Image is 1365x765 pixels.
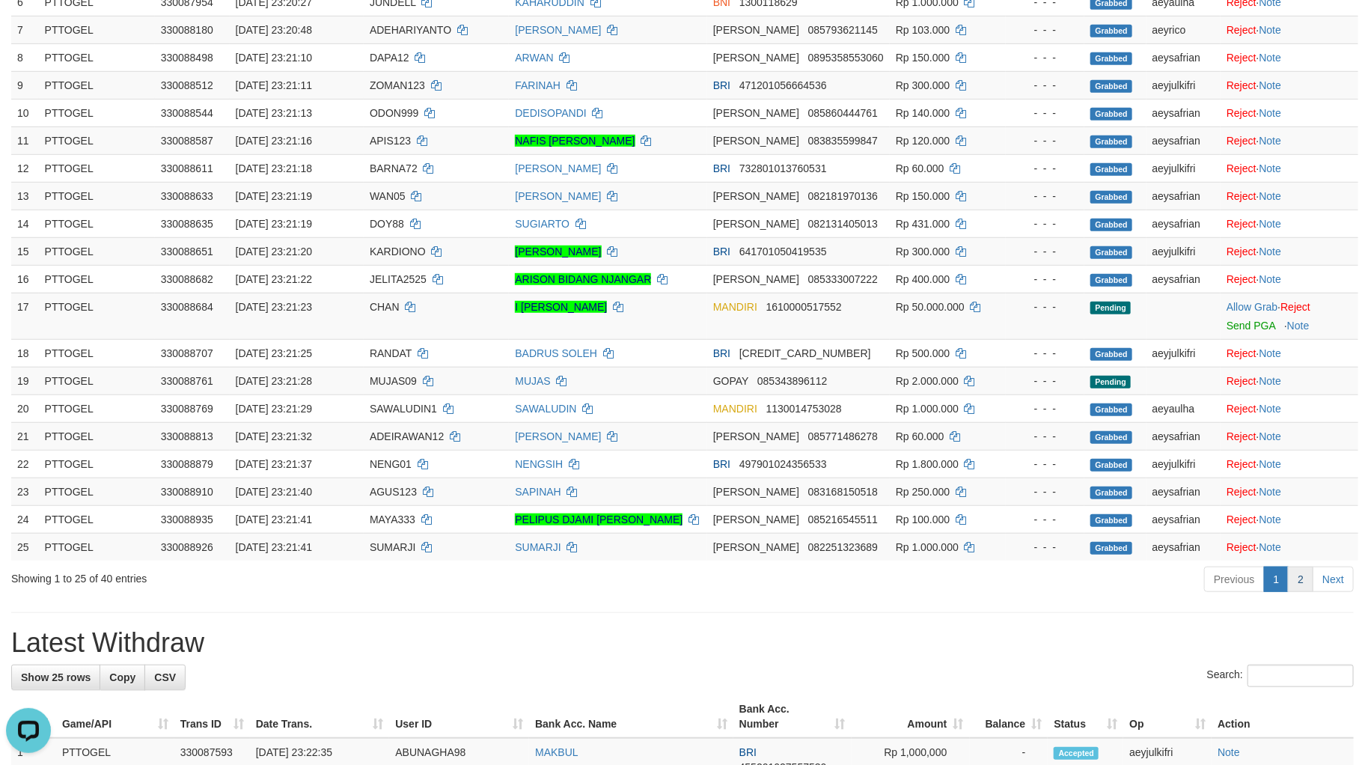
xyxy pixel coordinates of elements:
a: ARWAN [515,52,553,64]
td: · [1221,265,1358,293]
span: Pending [1090,302,1131,314]
a: Next [1313,567,1354,592]
span: [PERSON_NAME] [713,107,799,119]
span: [PERSON_NAME] [713,24,799,36]
span: ADEIRAWAN12 [370,430,444,442]
td: PTTOGEL [39,339,155,367]
a: Reject [1227,246,1256,257]
a: [PERSON_NAME] [515,430,601,442]
span: Rp 400.000 [896,273,950,285]
span: · [1227,301,1280,313]
span: 330088498 [161,52,213,64]
span: Rp 500.000 [896,347,950,359]
td: aeyjulkifri [1146,154,1221,182]
span: [DATE] 23:21:29 [236,403,312,415]
label: Search: [1207,665,1354,687]
span: Rp 103.000 [896,24,950,36]
td: PTTOGEL [39,237,155,265]
a: [PERSON_NAME] [515,24,601,36]
span: Rp 300.000 [896,246,950,257]
span: 330088633 [161,190,213,202]
span: 330088910 [161,486,213,498]
span: BRI [713,246,730,257]
th: Balance: activate to sort column ascending [970,695,1048,738]
a: Note [1259,246,1282,257]
td: 13 [11,182,39,210]
span: Rp 60.000 [896,162,944,174]
span: BRI [713,162,730,174]
span: RANDAT [370,347,412,359]
td: 23 [11,478,39,505]
a: I [PERSON_NAME] [515,301,607,313]
td: · [1221,237,1358,265]
span: Copy 082131405013 to clipboard [808,218,878,230]
a: Copy [100,665,145,690]
span: 330088682 [161,273,213,285]
span: Show 25 rows [21,671,91,683]
th: Game/API: activate to sort column ascending [56,695,174,738]
span: DAPA12 [370,52,409,64]
td: 9 [11,71,39,99]
span: [DATE] 23:21:20 [236,246,312,257]
a: 1 [1264,567,1289,592]
td: 22 [11,450,39,478]
span: [DATE] 23:21:37 [236,458,312,470]
span: 330088761 [161,375,213,387]
span: GOPAY [713,375,748,387]
div: - - - [1012,106,1078,121]
td: · [1221,99,1358,127]
span: Copy 648001009420536 to clipboard [739,347,871,359]
span: NENG01 [370,458,412,470]
td: 21 [11,422,39,450]
span: [DATE] 23:21:19 [236,218,312,230]
td: 15 [11,237,39,265]
span: Rp 60.000 [896,430,944,442]
a: Note [1259,79,1282,91]
td: 20 [11,394,39,422]
a: Reject [1227,135,1256,147]
td: aeyjulkifri [1146,339,1221,367]
td: aeysafrian [1146,127,1221,154]
span: Copy 471201056664536 to clipboard [739,79,827,91]
span: WAN05 [370,190,406,202]
th: Amount: activate to sort column ascending [852,695,970,738]
td: · [1221,422,1358,450]
td: · [1221,182,1358,210]
td: aeyjulkifri [1146,71,1221,99]
span: Grabbed [1090,163,1132,176]
td: PTTOGEL [39,182,155,210]
a: Note [1287,320,1310,332]
div: - - - [1012,133,1078,148]
td: · [1221,43,1358,71]
span: Copy 732801013760531 to clipboard [739,162,827,174]
span: Rp 1.000.000 [896,403,959,415]
a: Note [1259,218,1282,230]
td: aeysafrian [1146,43,1221,71]
span: Copy 0895358553060 to clipboard [808,52,884,64]
span: [PERSON_NAME] [713,486,799,498]
span: CSV [154,671,176,683]
span: Copy 641701050419535 to clipboard [739,246,827,257]
span: KARDIONO [370,246,426,257]
span: [PERSON_NAME] [713,135,799,147]
span: Rp 120.000 [896,135,950,147]
td: · [1221,210,1358,237]
td: · [1221,16,1358,43]
span: Rp 50.000.000 [896,301,965,313]
span: ODON999 [370,107,418,119]
span: Grabbed [1090,108,1132,121]
td: 7 [11,16,39,43]
span: 330088180 [161,24,213,36]
span: Copy 083835599847 to clipboard [808,135,878,147]
div: - - - [1012,401,1078,416]
td: 11 [11,127,39,154]
a: NAFIS [PERSON_NAME] [515,135,635,147]
td: aeyaulha [1146,394,1221,422]
a: Reject [1227,273,1256,285]
td: PTTOGEL [39,99,155,127]
td: PTTOGEL [39,394,155,422]
th: Date Trans.: activate to sort column ascending [250,695,390,738]
span: [PERSON_NAME] [713,430,799,442]
a: Note [1259,162,1282,174]
a: Allow Grab [1227,301,1277,313]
